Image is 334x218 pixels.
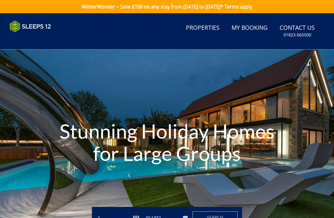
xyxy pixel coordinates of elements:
a: Properties [184,21,222,35]
h1: Stunning Holiday Homes for Large Groups [50,108,284,176]
img: Sleeps 12 [10,20,51,32]
a: My Booking [229,21,270,35]
small: 01823 665500 [284,32,311,38]
a: Contact Us01823 665500 [277,21,317,41]
iframe: Customer reviews powered by Trustpilot [7,36,70,41]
